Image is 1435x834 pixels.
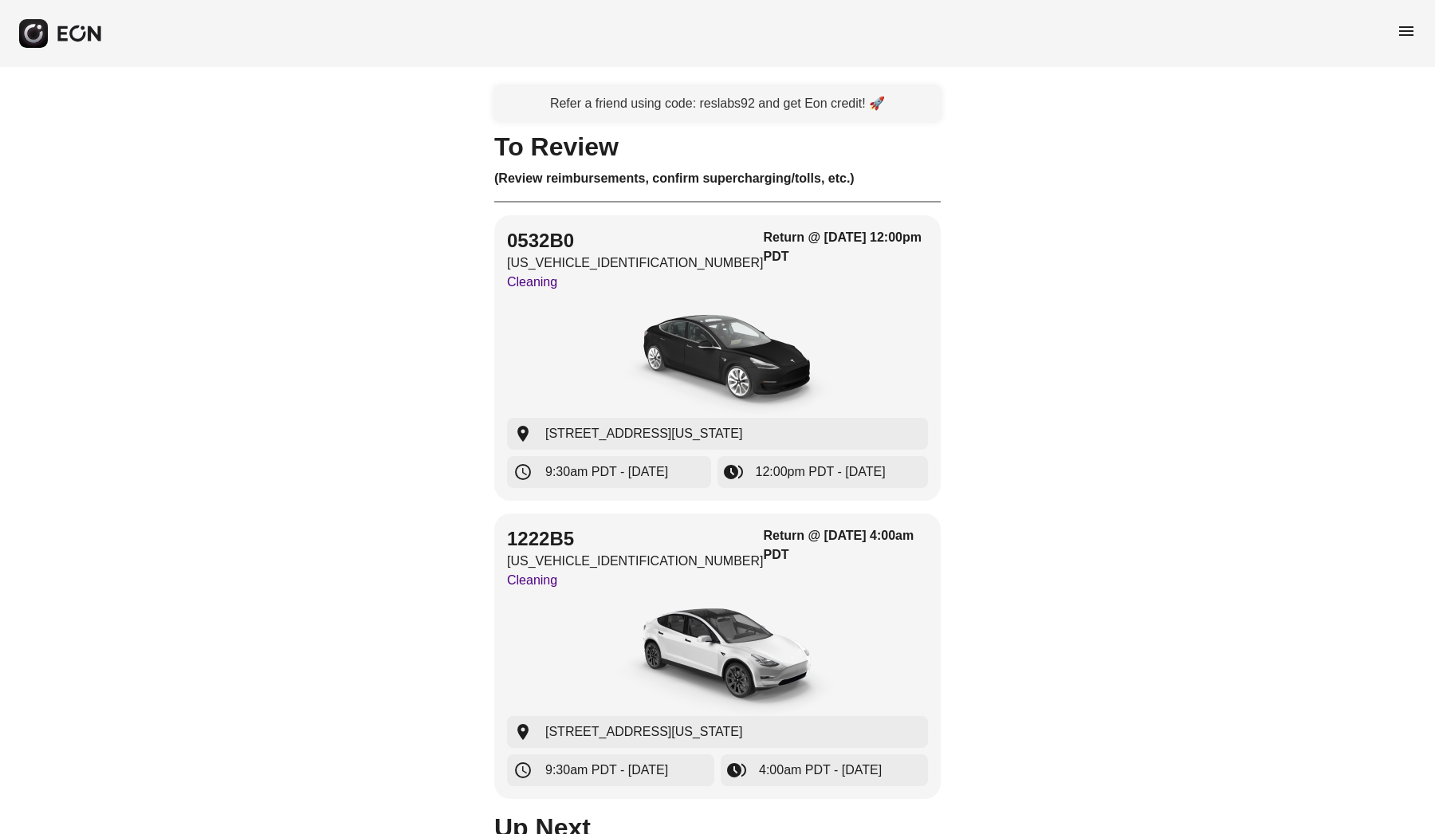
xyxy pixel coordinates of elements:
button: 0532B0[US_VEHICLE_IDENTIFICATION_NUMBER]CleaningReturn @ [DATE] 12:00pm PDTcar[STREET_ADDRESS][US... [494,215,941,501]
img: car [598,596,837,716]
a: Refer a friend using code: reslabs92 and get Eon credit! 🚀 [494,86,941,121]
span: schedule [513,761,533,780]
span: 9:30am PDT - [DATE] [545,462,668,482]
h3: (Review reimbursements, confirm supercharging/tolls, etc.) [494,169,941,188]
p: Cleaning [507,273,764,292]
span: menu [1397,22,1416,41]
h2: 1222B5 [507,526,764,552]
span: [STREET_ADDRESS][US_STATE] [545,722,742,742]
span: browse_gallery [724,462,743,482]
img: car [598,298,837,418]
span: 4:00am PDT - [DATE] [759,761,882,780]
span: location_on [513,424,533,443]
span: browse_gallery [727,761,746,780]
h3: Return @ [DATE] 12:00pm PDT [764,228,928,266]
h3: Return @ [DATE] 4:00am PDT [764,526,928,565]
p: [US_VEHICLE_IDENTIFICATION_NUMBER] [507,552,764,571]
p: [US_VEHICLE_IDENTIFICATION_NUMBER] [507,254,764,273]
span: [STREET_ADDRESS][US_STATE] [545,424,742,443]
p: Cleaning [507,571,764,590]
span: 12:00pm PDT - [DATE] [756,462,886,482]
h1: To Review [494,137,941,156]
span: schedule [513,462,533,482]
span: location_on [513,722,533,742]
span: 9:30am PDT - [DATE] [545,761,668,780]
h2: 0532B0 [507,228,764,254]
button: 1222B5[US_VEHICLE_IDENTIFICATION_NUMBER]CleaningReturn @ [DATE] 4:00am PDTcar[STREET_ADDRESS][US_... [494,513,941,799]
